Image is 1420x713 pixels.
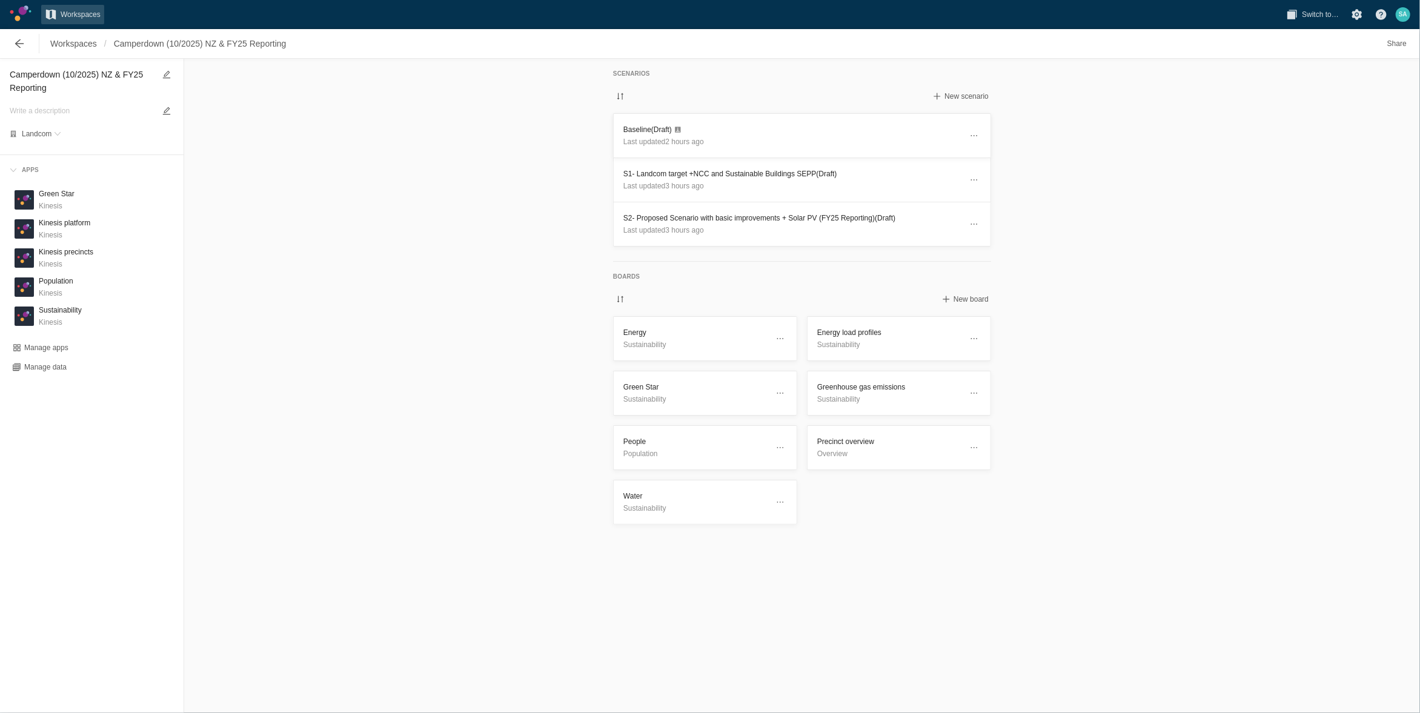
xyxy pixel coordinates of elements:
h3: Kinesis platform [39,217,90,229]
a: Workspaces [47,34,101,53]
h5: Scenarios [613,68,991,79]
p: Kinesis [39,258,93,270]
span: Camperdown (10/2025) NZ & FY25 Reporting [114,38,287,50]
h3: S1- Landcom target +NCC and Sustainable Buildings SEPP (Draft) [623,168,961,180]
h5: Boards [613,271,991,282]
button: Share [1384,34,1410,53]
button: Switch to… [1282,5,1342,24]
div: KKinesis logoKinesis precinctsKinesis [10,244,174,273]
p: Kinesis [39,287,73,299]
p: Sustainability [817,393,961,405]
p: Kinesis [39,200,75,212]
div: K [15,190,34,210]
h3: People [623,436,768,448]
span: Workspaces [50,38,97,50]
p: Kinesis [39,316,82,328]
h3: Precinct overview [817,436,961,448]
h3: Population [39,275,73,287]
nav: Breadcrumb [47,34,290,53]
div: KKinesis logoPopulationKinesis [10,273,174,302]
button: New board [939,292,991,307]
h3: Sustainability [39,304,82,316]
h3: Baseline (Draft) [623,124,961,136]
h3: Green Star [623,381,768,393]
a: Workspaces [41,5,104,24]
textarea: Camperdown (10/2025) NZ & FY25 Reporting [10,67,154,95]
h3: Energy load profiles [817,327,961,339]
p: Sustainability [623,393,768,405]
div: K [15,277,34,297]
div: K [15,307,34,326]
h3: Greenhouse gas emissions [817,381,961,393]
span: New board [954,294,989,304]
p: Sustainability [817,339,961,351]
button: Landcom [22,128,61,140]
span: Last updated 3 hours ago [623,226,704,234]
p: Sustainability [623,502,768,514]
a: PeoplePopulation [613,425,797,470]
a: Camperdown (10/2025) NZ & FY25 Reporting [110,34,290,53]
span: Workspaces [61,8,101,21]
span: Landcom [22,130,51,138]
p: Population [623,448,768,460]
a: Green StarSustainability [613,371,797,416]
div: Apps [17,165,39,176]
a: WaterSustainability [613,480,797,525]
h3: Energy [623,327,768,339]
a: S2- Proposed Scenario with basic improvements + Solar PV (FY25 Reporting)(Draft)Last updated3 hou... [613,202,991,247]
span: / [101,34,110,53]
h3: S2- Proposed Scenario with basic improvements + Solar PV (FY25 Reporting) (Draft) [623,212,961,224]
div: K [15,219,34,239]
button: Manage data [10,360,69,374]
p: Sustainability [623,339,768,351]
h3: Water [623,490,768,502]
div: KKinesis logoGreen StarKinesis [10,185,174,214]
h3: Green Star [39,188,75,200]
a: Greenhouse gas emissionsSustainability [807,371,991,416]
span: Last updated 2 hours ago [623,138,704,146]
p: Kinesis [39,229,90,241]
a: EnergySustainability [613,316,797,361]
span: Last updated 3 hours ago [623,182,704,190]
div: K [15,248,34,268]
div: KKinesis logoKinesis platformKinesis [10,214,174,244]
a: S1- Landcom target +NCC and Sustainable Buildings SEPP(Draft)Last updated3 hours ago [613,158,991,202]
a: Energy load profilesSustainability [807,316,991,361]
div: Apps [5,160,179,181]
span: New scenario [944,91,989,101]
button: New scenario [930,89,991,104]
h3: Kinesis precincts [39,246,93,258]
button: Manage apps [10,340,71,355]
a: Baseline(Draft)Last updated2 hours ago [613,113,991,158]
span: Switch to… [1302,8,1339,21]
span: Share [1387,38,1407,50]
p: Overview [817,448,961,460]
a: Precinct overviewOverview [807,425,991,470]
span: Manage data [24,362,67,372]
div: SA [1396,7,1410,22]
div: KKinesis logoSustainabilityKinesis [10,302,174,331]
div: Manage apps [24,343,68,353]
